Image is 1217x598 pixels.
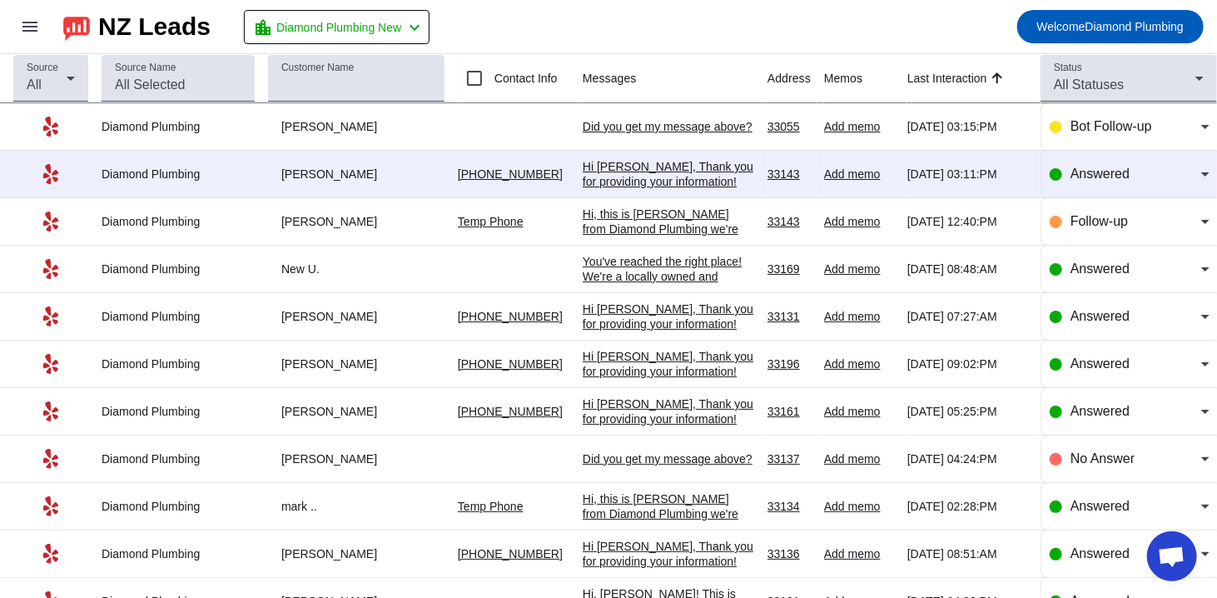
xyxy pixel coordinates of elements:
[253,17,273,37] mat-icon: location_city
[458,500,524,513] a: Temp Phone
[824,214,894,229] div: Add memo
[583,349,754,409] div: Hi [PERSON_NAME], Thank you for providing your information! We'll get back to you as soon as poss...
[1070,356,1130,371] span: Answered
[907,546,1027,561] div: [DATE] 08:51:AM
[767,214,811,229] div: 33143
[41,259,61,279] mat-icon: Yelp
[98,15,211,38] div: NZ Leads
[268,214,445,229] div: [PERSON_NAME]
[907,70,987,87] div: Last Interaction
[1070,451,1135,466] span: No Answer
[1070,309,1130,323] span: Answered
[824,546,894,561] div: Add memo
[583,119,754,134] div: Did you get my message above?​
[115,62,176,73] mat-label: Source Name
[41,544,61,564] mat-icon: Yelp
[907,499,1027,514] div: [DATE] 02:28:PM
[583,396,754,456] div: Hi [PERSON_NAME], Thank you for providing your information! We'll get back to you as soon as poss...
[102,451,255,466] div: Diamond Plumbing
[767,356,811,371] div: 33196
[767,546,811,561] div: 33136
[1070,546,1130,561] span: Answered
[102,167,255,182] div: Diamond Plumbing
[102,309,255,324] div: Diamond Plumbing
[583,451,754,466] div: Did you get my message above?​
[907,404,1027,419] div: [DATE] 05:25:PM
[824,451,894,466] div: Add memo
[458,405,563,418] a: [PHONE_NUMBER]
[824,167,894,182] div: Add memo
[458,547,563,561] a: [PHONE_NUMBER]
[1070,404,1130,418] span: Answered
[1070,262,1130,276] span: Answered
[907,119,1027,134] div: [DATE] 03:15:PM
[268,499,445,514] div: mark ..
[27,62,58,73] mat-label: Source
[907,214,1027,229] div: [DATE] 12:40:PM
[41,306,61,326] mat-icon: Yelp
[268,451,445,466] div: [PERSON_NAME]
[824,262,894,277] div: Add memo
[102,119,255,134] div: Diamond Plumbing
[268,404,445,419] div: [PERSON_NAME]
[276,16,401,39] span: Diamond Plumbing New
[27,77,42,92] span: All
[244,10,430,44] button: Diamond Plumbing New
[767,54,824,103] th: Address
[1070,214,1128,228] span: Follow-up
[824,54,907,103] th: Memos
[1147,531,1197,581] div: Open chat
[907,309,1027,324] div: [DATE] 07:27:AM
[824,119,894,134] div: Add memo
[491,70,558,87] label: Contact Info
[102,356,255,371] div: Diamond Plumbing
[767,404,811,419] div: 33161
[268,356,445,371] div: [PERSON_NAME]
[63,12,90,41] img: logo
[1070,499,1130,513] span: Answered
[41,164,61,184] mat-icon: Yelp
[767,451,811,466] div: 33137
[907,451,1027,466] div: [DATE] 04:24:PM
[102,214,255,229] div: Diamond Plumbing
[907,262,1027,277] div: [DATE] 08:48:AM
[1037,15,1184,38] span: Diamond Plumbing
[767,499,811,514] div: 33134
[458,310,563,323] a: [PHONE_NUMBER]
[20,17,40,37] mat-icon: menu
[41,496,61,516] mat-icon: Yelp
[41,117,61,137] mat-icon: Yelp
[767,119,811,134] div: 33055
[268,167,445,182] div: [PERSON_NAME]
[281,62,354,73] mat-label: Customer Name
[268,309,445,324] div: [PERSON_NAME]
[102,262,255,277] div: Diamond Plumbing
[102,546,255,561] div: Diamond Plumbing
[268,119,445,134] div: [PERSON_NAME]
[767,167,811,182] div: 33143
[583,207,754,371] div: Hi, this is [PERSON_NAME] from Diamond Plumbing we're following up on your recent plumbing servic...
[1070,167,1130,181] span: Answered
[583,254,754,494] div: You've reached the right place! We're a locally owned and licensed plumbing company proudly servi...
[458,215,524,228] a: Temp Phone
[907,356,1027,371] div: [DATE] 09:02:PM
[583,54,767,103] th: Messages
[583,159,754,219] div: Hi [PERSON_NAME], Thank you for providing your information! We'll get back to you as soon as poss...
[41,449,61,469] mat-icon: Yelp
[41,401,61,421] mat-icon: Yelp
[1070,119,1152,133] span: Bot Follow-up
[405,17,425,37] mat-icon: chevron_left
[458,167,563,181] a: [PHONE_NUMBER]
[1017,10,1204,43] button: WelcomeDiamond Plumbing
[824,499,894,514] div: Add memo
[268,546,445,561] div: [PERSON_NAME]
[1054,77,1124,92] span: All Statuses
[824,404,894,419] div: Add memo
[583,301,754,361] div: Hi [PERSON_NAME], Thank you for providing your information! We'll get back to you as soon as poss...
[268,262,445,277] div: New U.
[102,499,255,514] div: Diamond Plumbing
[824,356,894,371] div: Add memo
[907,167,1027,182] div: [DATE] 03:11:PM
[1054,62,1082,73] mat-label: Status
[767,262,811,277] div: 33169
